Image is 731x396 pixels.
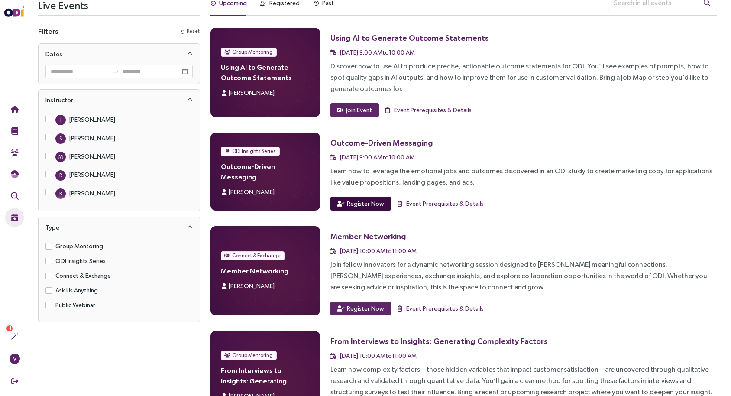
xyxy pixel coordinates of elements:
[340,154,415,161] span: [DATE] 9:00 AM to 10:00 AM
[11,149,19,156] img: Community
[6,325,13,331] sup: 4
[11,214,19,221] img: Live Events
[59,188,62,199] span: B
[340,49,415,56] span: [DATE] 9:00 AM to 10:00 AM
[5,372,24,391] button: Sign Out
[69,115,115,124] div: [PERSON_NAME]
[330,61,717,94] div: Discover how to use AI to produce precise, actionable outcome statements for ODI. You’ll see exam...
[330,32,489,43] div: Using AI to Generate Outcome Statements
[232,48,273,56] span: Group Mentoring
[221,365,310,386] h4: From Interviews to Insights: Generating Complexity Factors
[59,133,62,144] span: S
[11,332,19,340] img: Actions
[340,247,417,254] span: [DATE] 10:00 AM to 11:00 AM
[59,115,62,125] span: T
[11,192,19,200] img: Outcome Validation
[5,349,24,368] button: V
[5,143,24,162] button: Community
[58,152,63,162] span: M
[39,90,200,110] div: Instructor
[180,27,200,36] button: Reset
[330,197,391,211] button: Register Now
[347,304,384,313] span: Register Now
[112,68,119,75] span: swap-right
[346,105,372,115] span: Join Event
[52,300,99,310] span: Public Webinar
[45,49,62,59] div: Dates
[406,304,484,313] span: Event Prerequisites & Details
[69,170,115,179] div: [PERSON_NAME]
[221,62,310,83] h4: Using AI to Generate Outcome Statements
[330,231,406,242] div: Member Networking
[52,286,101,295] span: Ask Us Anything
[69,188,115,198] div: [PERSON_NAME]
[5,208,24,227] button: Live Events
[13,354,16,364] span: V
[232,351,273,360] span: Group Mentoring
[8,325,11,331] span: 4
[232,251,281,260] span: Connect & Exchange
[69,152,115,161] div: [PERSON_NAME]
[11,127,19,135] img: Training
[5,327,24,346] button: Actions
[340,352,417,359] span: [DATE] 10:00 AM to 11:00 AM
[394,105,472,115] span: Event Prerequisites & Details
[52,256,109,266] span: ODI Insights Series
[232,147,276,156] span: ODI Insights Series
[330,259,717,293] div: Join fellow innovators for a dynamic networking session designed to [PERSON_NAME] meaningful conn...
[5,186,24,205] button: Outcome Validation
[187,27,200,36] span: Reset
[5,121,24,140] button: Training
[221,266,310,276] h4: Member Networking
[330,166,717,188] div: Learn how to leverage the emotional jobs and outcomes discovered in an ODI study to create market...
[330,336,548,347] div: From Interviews to Insights: Generating Complexity Factors
[330,137,433,148] div: Outcome-Driven Messaging
[229,89,275,96] span: [PERSON_NAME]
[5,100,24,119] button: Home
[221,161,310,182] h4: Outcome-Driven Messaging
[45,95,73,105] div: Instructor
[330,302,391,315] button: Register Now
[59,170,62,181] span: R
[5,165,24,184] button: Needs Framework
[38,26,58,36] h4: Filters
[396,302,484,315] button: Event Prerequisites & Details
[406,199,484,208] span: Event Prerequisites & Details
[69,133,115,143] div: [PERSON_NAME]
[11,170,19,178] img: JTBD Needs Framework
[52,271,114,280] span: Connect & Exchange
[384,103,472,117] button: Event Prerequisites & Details
[396,197,484,211] button: Event Prerequisites & Details
[347,199,384,208] span: Register Now
[229,282,275,289] span: [PERSON_NAME]
[39,217,200,238] div: Type
[45,222,59,233] div: Type
[39,44,200,65] div: Dates
[229,188,275,195] span: [PERSON_NAME]
[52,241,107,251] span: Group Mentoring
[330,103,379,117] button: Join Event
[112,68,119,75] span: to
